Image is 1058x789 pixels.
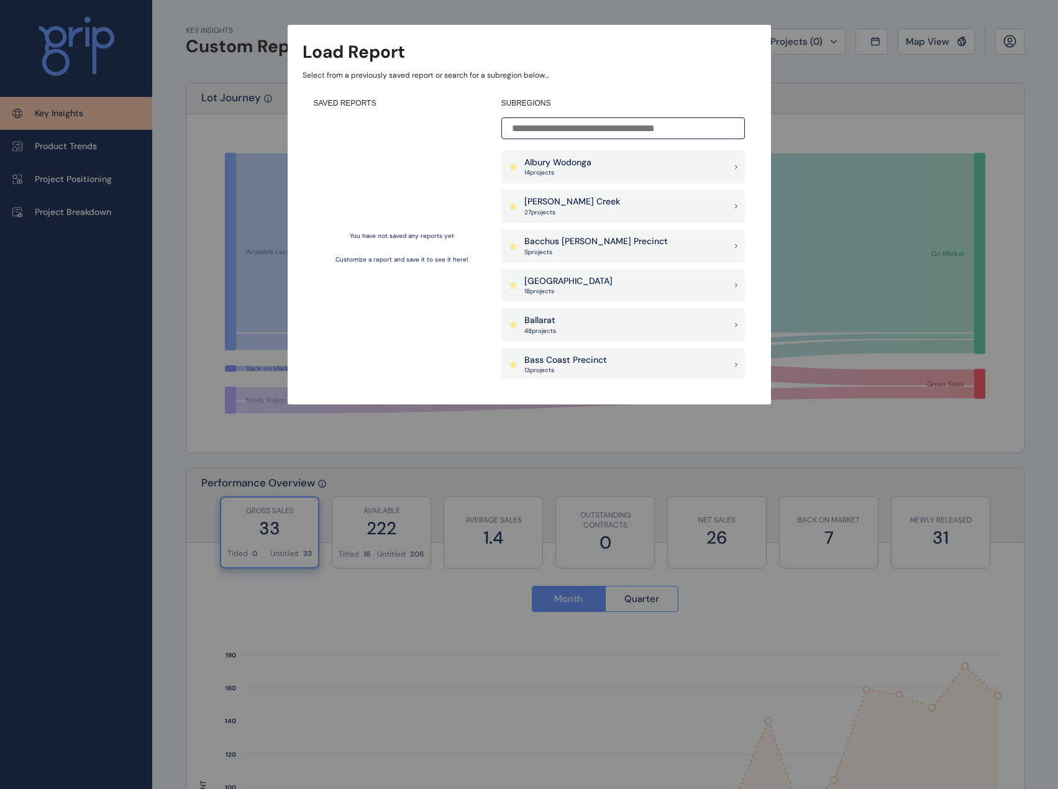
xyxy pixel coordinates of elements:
[524,235,668,248] p: Bacchus [PERSON_NAME] Precinct
[524,157,591,169] p: Albury Wodonga
[524,168,591,177] p: 14 project s
[524,366,607,375] p: 13 project s
[314,98,490,109] h4: SAVED REPORTS
[524,275,613,288] p: [GEOGRAPHIC_DATA]
[524,314,556,327] p: Ballarat
[350,232,454,240] p: You have not saved any reports yet
[501,98,745,109] h4: SUBREGIONS
[524,208,620,217] p: 27 project s
[524,287,613,296] p: 18 project s
[524,354,607,367] p: Bass Coast Precinct
[524,196,620,208] p: [PERSON_NAME] Creek
[303,70,756,81] p: Select from a previously saved report or search for a subregion below...
[524,248,668,257] p: 5 project s
[524,327,556,335] p: 48 project s
[303,40,405,64] h3: Load Report
[335,255,468,264] p: Customize a report and save it to see it here!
